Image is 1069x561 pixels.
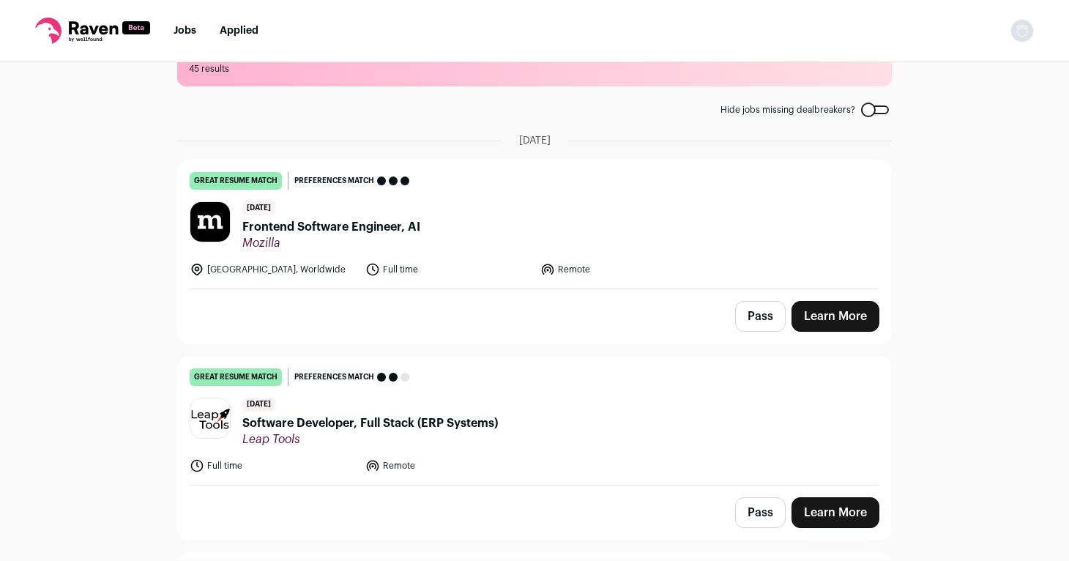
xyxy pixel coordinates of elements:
[1010,19,1034,42] button: Open dropdown
[174,26,196,36] a: Jobs
[735,301,786,332] button: Pass
[190,398,230,438] img: bfcbab2c7c09feba882793d09667f704fc773f86a84467dedb74b637d4c10bef.jpg
[242,415,498,432] span: Software Developer, Full Stack (ERP Systems)
[791,497,879,528] a: Learn More
[190,368,282,386] div: great resume match
[791,301,879,332] a: Learn More
[190,172,282,190] div: great resume match
[242,432,498,447] span: Leap Tools
[242,398,275,412] span: [DATE]
[294,174,374,188] span: Preferences match
[540,262,707,277] li: Remote
[190,262,357,277] li: [GEOGRAPHIC_DATA], Worldwide
[190,458,357,473] li: Full time
[242,218,420,236] span: Frontend Software Engineer, AI
[178,357,891,485] a: great resume match Preferences match [DATE] Software Developer, Full Stack (ERP Systems) Leap Too...
[294,370,374,384] span: Preferences match
[220,26,258,36] a: Applied
[189,63,880,75] span: 45 results
[242,236,420,250] span: Mozilla
[1010,19,1034,42] img: nopic.png
[242,201,275,215] span: [DATE]
[720,104,855,116] span: Hide jobs missing dealbreakers?
[365,458,532,473] li: Remote
[190,202,230,242] img: ed6f39911129357e39051950c0635099861b11d33cdbe02a057c56aa8f195c9d
[519,133,551,148] span: [DATE]
[365,262,532,277] li: Full time
[178,160,891,289] a: great resume match Preferences match [DATE] Frontend Software Engineer, AI Mozilla [GEOGRAPHIC_DA...
[735,497,786,528] button: Pass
